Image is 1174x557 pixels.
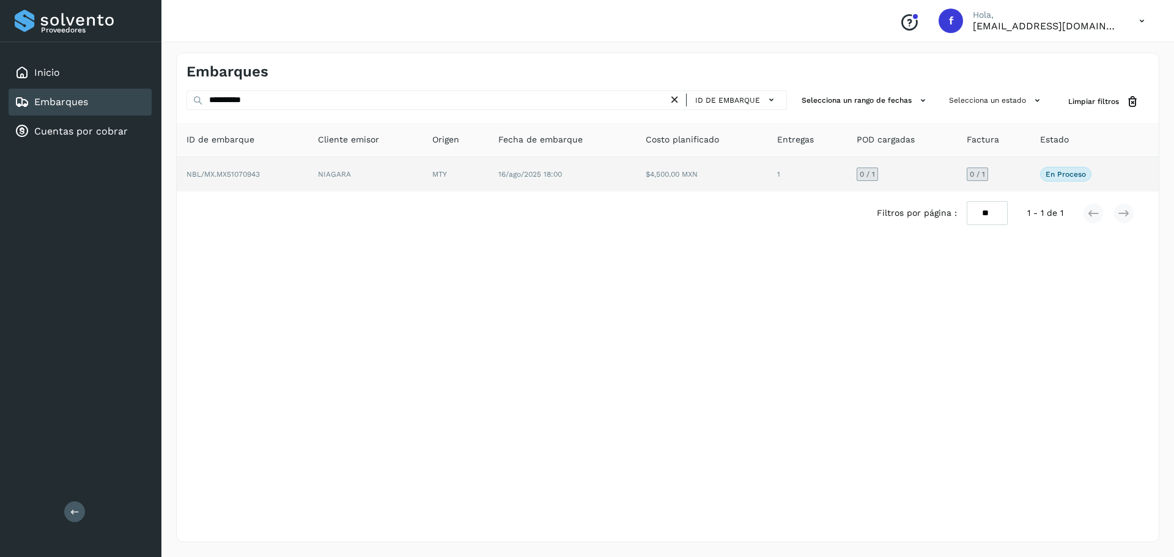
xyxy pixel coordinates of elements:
a: Embarques [34,96,88,108]
a: Inicio [34,67,60,78]
span: Filtros por página : [877,207,957,219]
span: NBL/MX.MX51070943 [186,170,260,179]
p: Hola, [973,10,1120,20]
span: 0 / 1 [970,171,985,178]
div: Inicio [9,59,152,86]
span: 1 - 1 de 1 [1027,207,1063,219]
span: Costo planificado [646,133,719,146]
span: Factura [967,133,999,146]
p: En proceso [1046,170,1086,179]
span: 16/ago/2025 18:00 [498,170,562,179]
span: ID de embarque [695,95,760,106]
td: NIAGARA [308,157,423,191]
button: ID de embarque [692,91,781,109]
td: MTY [423,157,489,191]
button: Selecciona un estado [944,90,1049,111]
div: Cuentas por cobrar [9,118,152,145]
span: ID de embarque [186,133,254,146]
td: 1 [767,157,847,191]
span: Entregas [777,133,814,146]
span: Cliente emisor [318,133,379,146]
p: Proveedores [41,26,147,34]
span: POD cargadas [857,133,915,146]
a: Cuentas por cobrar [34,125,128,137]
div: Embarques [9,89,152,116]
span: 0 / 1 [860,171,875,178]
button: Limpiar filtros [1058,90,1149,113]
span: Limpiar filtros [1068,96,1119,107]
span: Origen [432,133,459,146]
td: $4,500.00 MXN [636,157,767,191]
h4: Embarques [186,63,268,81]
span: Fecha de embarque [498,133,583,146]
p: facturacion@salgofreight.com [973,20,1120,32]
button: Selecciona un rango de fechas [797,90,934,111]
span: Estado [1040,133,1069,146]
